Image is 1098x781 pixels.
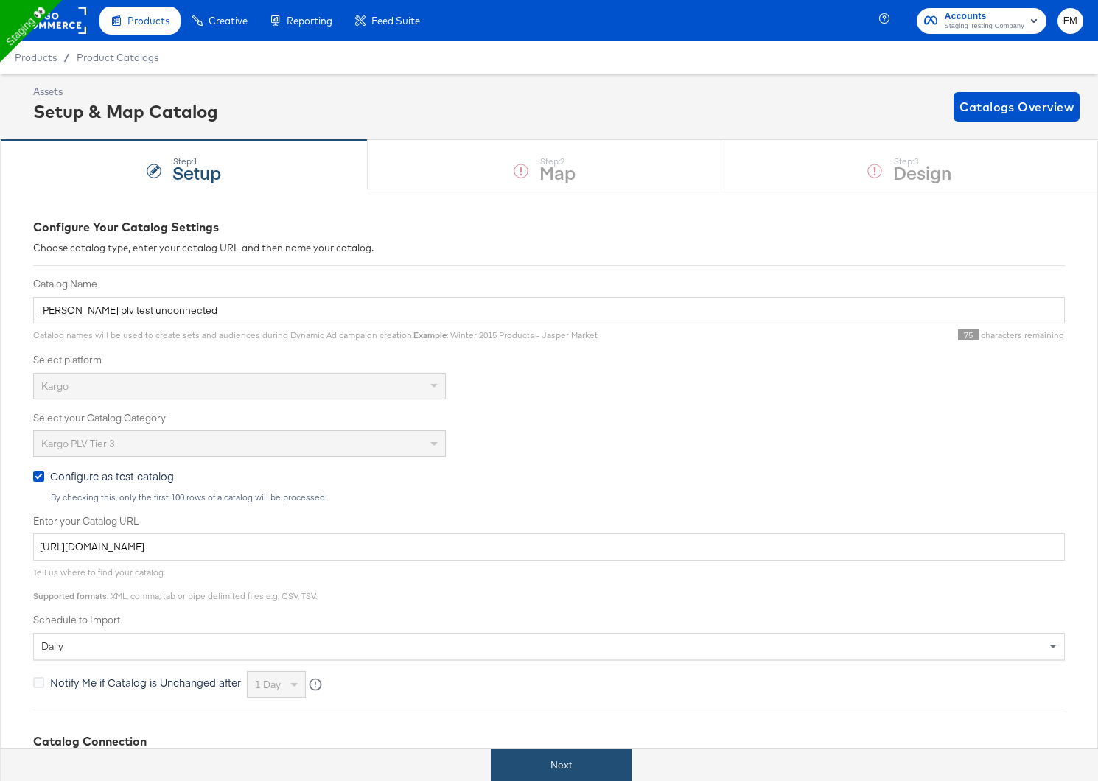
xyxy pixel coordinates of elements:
span: Kargo PLV Tier 3 [41,437,115,450]
label: Enter your Catalog URL [33,514,1065,528]
label: Select your Catalog Category [33,411,1065,425]
div: Configure Your Catalog Settings [33,219,1065,236]
a: Product Catalogs [77,52,158,63]
span: Tell us where to find your catalog. : XML, comma, tab or pipe delimited files e.g. CSV, TSV. [33,567,317,601]
button: Catalogs Overview [954,92,1080,122]
input: Name your catalog e.g. My Dynamic Product Catalog [33,297,1065,324]
span: FM [1063,13,1077,29]
div: By checking this, only the first 100 rows of a catalog will be processed. [50,492,1065,502]
button: AccountsStaging Testing Company [917,8,1046,34]
span: Products [15,52,57,63]
div: Choose catalog type, enter your catalog URL and then name your catalog. [33,241,1065,255]
span: Kargo [41,379,69,393]
div: characters remaining [598,329,1065,341]
strong: Supported formats [33,590,107,601]
span: Staging Testing Company [945,21,1024,32]
span: Products [127,15,169,27]
span: Configure as test catalog [50,469,174,483]
label: Catalog Name [33,277,1065,291]
button: FM [1057,8,1083,34]
strong: Example [413,329,447,340]
span: daily [41,640,63,653]
strong: Setup [172,160,221,184]
span: Feed Suite [371,15,420,27]
span: 1 day [255,678,281,691]
div: Assets [33,85,218,99]
span: Accounts [945,9,1024,24]
div: Setup & Map Catalog [33,99,218,124]
label: Schedule to Import [33,613,1065,627]
span: / [57,52,77,63]
span: 75 [958,329,979,340]
div: Catalog Connection [33,733,1065,750]
span: Notify Me if Catalog is Unchanged after [50,675,241,690]
span: Catalog names will be used to create sets and audiences during Dynamic Ad campaign creation. : Wi... [33,329,598,340]
span: Reporting [287,15,332,27]
span: Creative [209,15,248,27]
span: Catalogs Overview [959,97,1074,117]
input: Enter Catalog URL, e.g. http://www.example.com/products.xml [33,533,1065,561]
div: Step: 1 [172,156,221,167]
label: Select platform [33,353,1065,367]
